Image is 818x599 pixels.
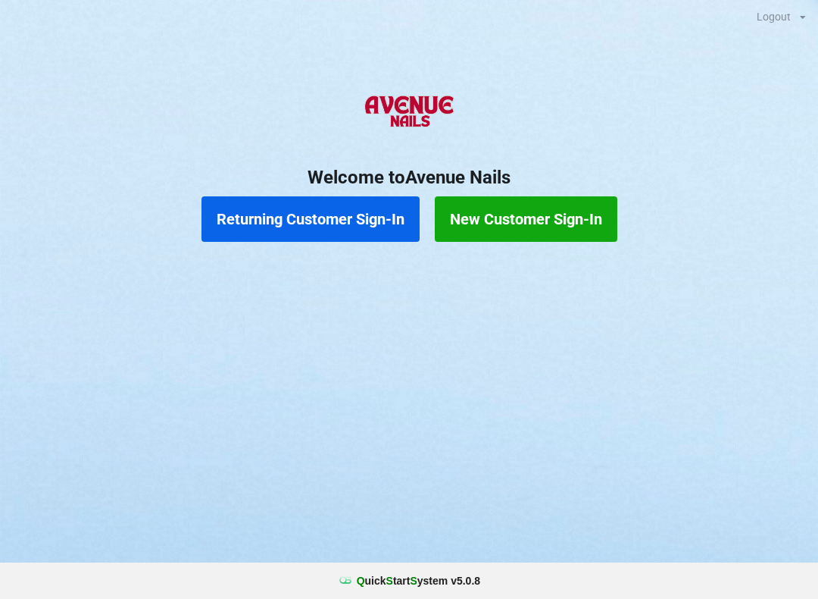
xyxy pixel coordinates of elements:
[201,196,420,242] button: Returning Customer Sign-In
[386,575,393,587] span: S
[757,11,791,22] div: Logout
[357,575,365,587] span: Q
[435,196,617,242] button: New Customer Sign-In
[358,83,459,143] img: AvenueNails-Logo.png
[357,573,480,588] b: uick tart ystem v 5.0.8
[410,575,417,587] span: S
[338,573,353,588] img: favicon.ico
